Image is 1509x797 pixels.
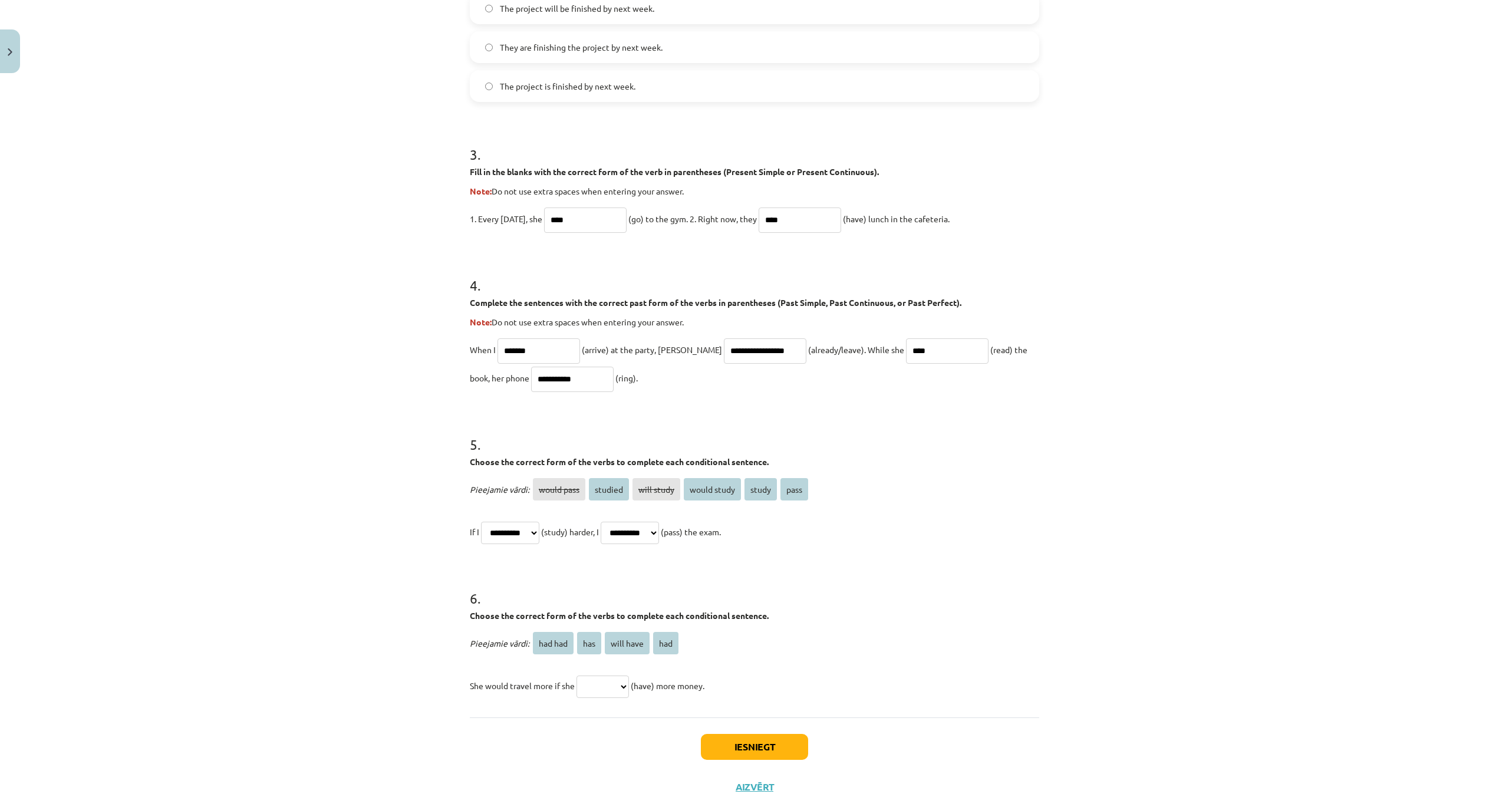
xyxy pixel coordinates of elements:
span: (already/leave). While she [808,344,904,355]
strong: Note: [470,186,492,196]
span: (arrive) at the party, [PERSON_NAME] [582,344,722,355]
span: studied [589,478,629,500]
span: will have [605,632,650,654]
span: had had [533,632,574,654]
span: Pieejamie vārdi: [470,638,529,648]
strong: Note: [470,317,492,327]
strong: Choose the correct form of the verbs to complete each conditional sentence. [470,610,769,621]
span: would study [684,478,741,500]
span: 1. Every [DATE], she [470,213,542,224]
span: has [577,632,601,654]
img: icon-close-lesson-0947bae3869378f0d4975bcd49f059093ad1ed9edebbc8119c70593378902aed.svg [8,48,12,56]
span: (pass) the exam. [661,526,721,537]
span: pass [780,478,808,500]
button: Aizvērt [732,781,777,793]
span: The project will be finished by next week. [500,2,654,15]
h1: 4 . [470,256,1039,293]
button: Iesniegt [701,734,808,760]
strong: Choose the correct form of the verbs to complete each conditional sentence. [470,456,769,467]
span: When I [470,344,496,355]
span: The project is finished by next week. [500,80,635,93]
span: (have) more money. [631,680,704,691]
strong: Fill in the blanks with the correct form of the verb in parentheses (Present Simple or Present Co... [470,166,879,177]
span: had [653,632,678,654]
input: The project is finished by next week. [485,83,493,90]
h1: 6 . [470,569,1039,606]
span: They are finishing the project by next week. [500,41,663,54]
p: Do not use extra spaces when entering your answer. [470,316,1039,328]
h1: 5 . [470,416,1039,452]
span: She would travel more if she [470,680,575,691]
span: (go) to the gym. 2. Right now, they [628,213,757,224]
input: They are finishing the project by next week. [485,44,493,51]
strong: Complete the sentences with the correct past form of the verbs in parentheses (Past Simple, Past ... [470,297,961,308]
span: Pieejamie vārdi: [470,484,529,495]
input: The project will be finished by next week. [485,5,493,12]
span: study [744,478,777,500]
p: Do not use extra spaces when entering your answer. [470,185,1039,197]
span: (ring). [615,373,638,383]
span: (have) lunch in the cafeteria. [843,213,950,224]
span: would pass [533,478,585,500]
span: will study [632,478,680,500]
h1: 3 . [470,126,1039,162]
span: If I [470,526,479,537]
span: (study) harder, I [541,526,599,537]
